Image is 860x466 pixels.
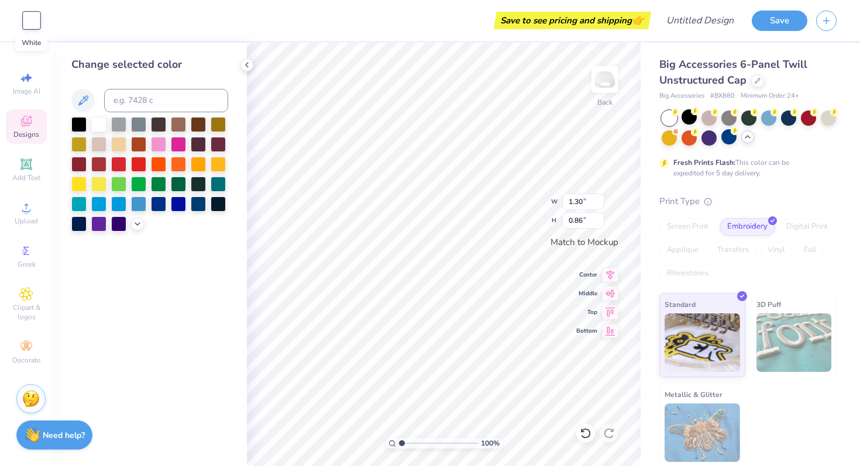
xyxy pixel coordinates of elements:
div: This color can be expedited for 5 day delivery. [673,157,817,178]
span: # BX880 [710,91,735,101]
span: 100 % [481,438,500,448]
strong: Fresh Prints Flash: [673,158,735,167]
div: Print Type [659,195,837,208]
button: Save [752,11,807,31]
span: Standard [665,298,696,310]
div: Embroidery [720,218,775,236]
div: Back [597,97,613,108]
img: 3D Puff [756,313,832,372]
span: Add Text [12,173,40,182]
span: Designs [13,130,39,139]
span: Greek [18,260,36,269]
span: Image AI [13,87,40,96]
span: Upload [15,216,38,226]
div: Screen Print [659,218,716,236]
span: Minimum Order: 24 + [741,91,799,101]
span: Center [576,271,597,279]
img: Back [593,68,617,91]
span: Big Accessories [659,91,704,101]
span: Middle [576,289,597,298]
div: Transfers [710,241,756,259]
div: Change selected color [71,57,228,73]
strong: Need help? [43,430,85,441]
span: Metallic & Glitter [665,388,723,401]
div: Vinyl [760,241,793,259]
img: Metallic & Glitter [665,403,740,462]
div: White [15,34,47,51]
span: Bottom [576,327,597,335]
div: Foil [796,241,824,259]
div: Save to see pricing and shipping [497,12,648,29]
input: e.g. 7428 c [104,89,228,112]
div: Applique [659,241,706,259]
div: Digital Print [779,218,835,236]
span: Top [576,308,597,316]
span: Big Accessories 6-Panel Twill Unstructured Cap [659,57,807,87]
div: Rhinestones [659,265,716,282]
img: Standard [665,313,740,372]
span: 3D Puff [756,298,781,310]
span: Clipart & logos [6,303,47,322]
input: Untitled Design [657,9,743,32]
span: Decorate [12,355,40,365]
span: 👉 [632,13,645,27]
